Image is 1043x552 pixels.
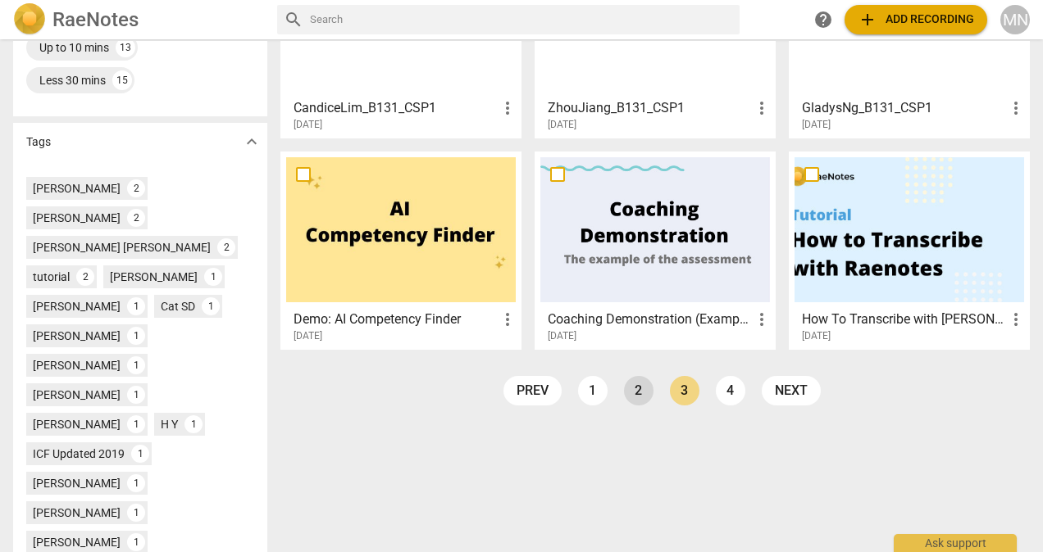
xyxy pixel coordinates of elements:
[39,39,109,56] div: Up to 10 mins
[894,534,1017,552] div: Ask support
[498,310,517,329] span: more_vert
[13,3,46,36] img: Logo
[161,298,195,314] div: Cat SD
[284,10,303,29] span: search
[202,297,220,315] div: 1
[184,415,203,433] div: 1
[858,10,974,29] span: Add recording
[33,416,121,432] div: [PERSON_NAME]
[498,98,517,118] span: more_vert
[116,38,135,57] div: 13
[112,70,132,90] div: 15
[33,210,121,226] div: [PERSON_NAME]
[752,98,772,118] span: more_vert
[540,157,770,342] a: Coaching Demonstration (Example)[DATE]
[33,475,121,491] div: [PERSON_NAME]
[127,209,145,227] div: 2
[110,269,198,285] div: [PERSON_NAME]
[294,118,322,132] span: [DATE]
[39,72,106,88] div: Less 30 mins
[310,7,733,33] input: Search
[26,133,51,151] p: Tags
[127,415,145,433] div: 1
[503,376,562,405] a: prev
[294,329,322,343] span: [DATE]
[845,5,987,34] button: Upload
[808,5,838,34] a: Help
[13,3,264,36] a: LogoRaeNotes
[33,357,121,373] div: [PERSON_NAME]
[294,98,498,118] h3: CandiceLim_B131_CSP1
[33,387,121,403] div: [PERSON_NAME]
[127,356,145,374] div: 1
[127,474,145,492] div: 1
[1000,5,1030,34] button: MN
[548,329,576,343] span: [DATE]
[286,157,516,342] a: Demo: AI Competency Finder[DATE]
[33,534,121,550] div: [PERSON_NAME]
[33,180,121,197] div: [PERSON_NAME]
[1006,310,1026,329] span: more_vert
[33,269,70,285] div: tutorial
[217,238,235,256] div: 2
[813,10,833,29] span: help
[795,157,1024,342] a: How To Transcribe with [PERSON_NAME][DATE]
[802,118,831,132] span: [DATE]
[33,446,125,462] div: ICF Updated 2019
[52,8,139,31] h2: RaeNotes
[1006,98,1026,118] span: more_vert
[294,310,498,329] h3: Demo: AI Competency Finder
[242,132,262,152] span: expand_more
[548,98,752,118] h3: ZhouJiang_B131_CSP1
[127,533,145,551] div: 1
[548,310,752,329] h3: Coaching Demonstration (Example)
[802,310,1006,329] h3: How To Transcribe with RaeNotes
[752,310,772,329] span: more_vert
[127,179,145,197] div: 2
[127,297,145,315] div: 1
[33,504,121,521] div: [PERSON_NAME]
[670,376,699,405] a: Page 3 is your current page
[239,129,264,154] button: Show more
[204,268,222,286] div: 1
[76,268,94,286] div: 2
[127,386,145,404] div: 1
[802,329,831,343] span: [DATE]
[33,328,121,344] div: [PERSON_NAME]
[33,239,211,256] div: [PERSON_NAME] [PERSON_NAME]
[548,118,576,132] span: [DATE]
[624,376,654,405] a: Page 2
[578,376,608,405] a: Page 1
[161,416,178,432] div: H Y
[802,98,1006,118] h3: GladysNg_B131_CSP1
[716,376,745,405] a: Page 4
[127,327,145,345] div: 1
[131,445,149,463] div: 1
[762,376,821,405] a: next
[858,10,877,29] span: add
[33,298,121,314] div: [PERSON_NAME]
[127,504,145,522] div: 1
